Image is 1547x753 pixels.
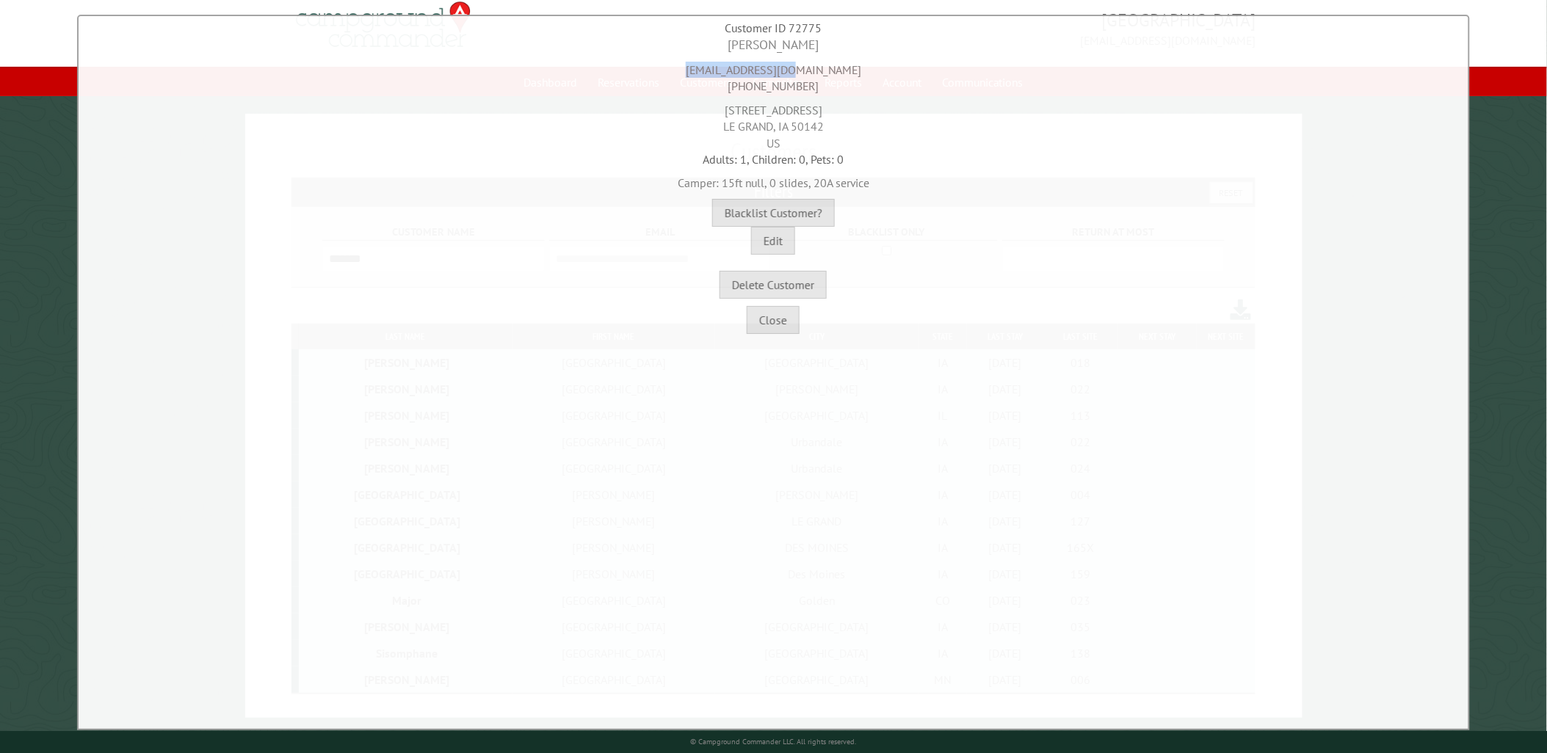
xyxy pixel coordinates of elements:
[82,167,1464,191] div: Camper: 15ft null, 0 slides, 20A service
[82,151,1464,167] div: Adults: 1, Children: 0, Pets: 0
[82,36,1464,54] div: [PERSON_NAME]
[720,271,827,299] button: Delete Customer
[774,8,1256,49] span: [GEOGRAPHIC_DATA] [EMAIL_ADDRESS][DOMAIN_NAME]
[82,54,1464,95] div: [EMAIL_ADDRESS][DOMAIN_NAME] [PHONE_NUMBER]
[82,20,1464,36] div: Customer ID 72775
[747,306,800,334] button: Close
[82,95,1464,151] div: [STREET_ADDRESS] LE GRAND, IA 50142 US
[691,737,857,746] small: © Campground Commander LLC. All rights reserved.
[751,227,795,255] button: Edit
[712,199,835,227] button: Blacklist Customer?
